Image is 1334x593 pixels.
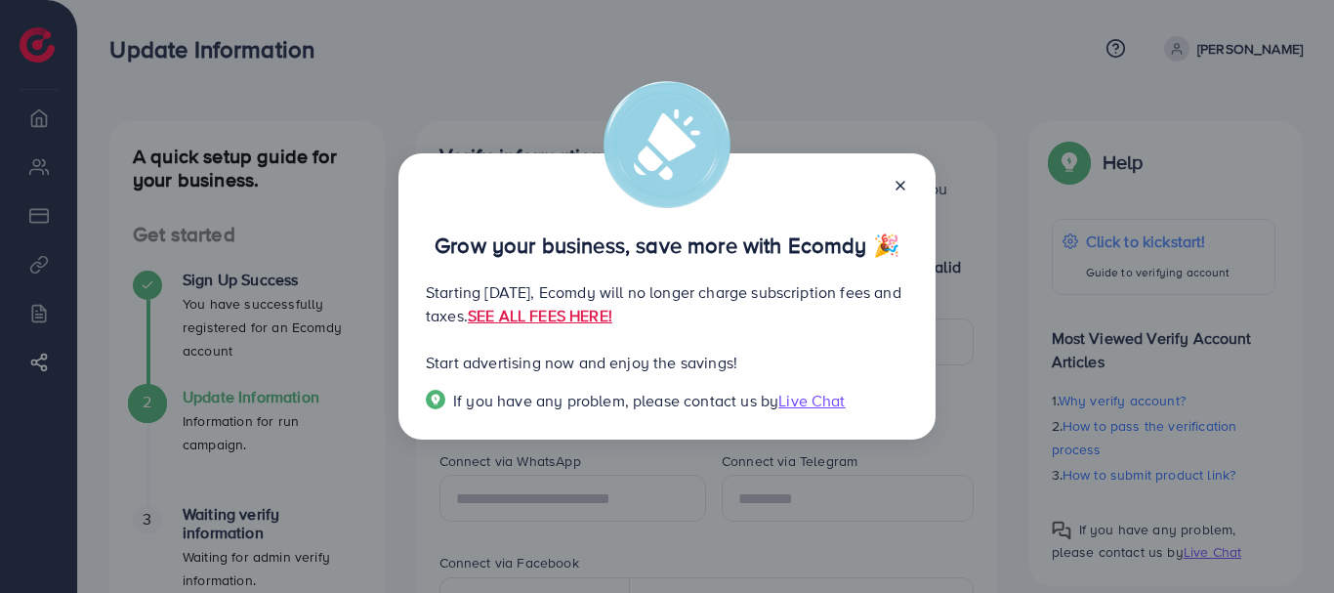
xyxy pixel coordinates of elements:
[426,280,908,327] p: Starting [DATE], Ecomdy will no longer charge subscription fees and taxes.
[1251,505,1319,578] iframe: Chat
[426,390,445,409] img: Popup guide
[426,233,908,257] p: Grow your business, save more with Ecomdy 🎉
[468,305,612,326] a: SEE ALL FEES HERE!
[453,390,778,411] span: If you have any problem, please contact us by
[604,81,730,208] img: alert
[426,351,908,374] p: Start advertising now and enjoy the savings!
[778,390,845,411] span: Live Chat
